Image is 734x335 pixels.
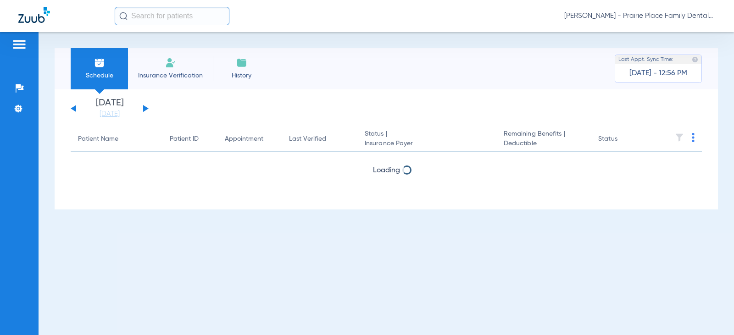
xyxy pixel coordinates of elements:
span: History [220,71,263,80]
div: Patient ID [170,134,210,144]
th: Remaining Benefits | [496,126,591,152]
th: Status [591,126,653,152]
input: Search for patients [115,7,229,25]
span: Insurance Verification [135,71,206,80]
div: Appointment [225,134,274,144]
div: Last Verified [289,134,326,144]
div: Patient Name [78,134,155,144]
div: Last Verified [289,134,350,144]
a: [DATE] [82,110,137,119]
div: Patient Name [78,134,118,144]
div: Appointment [225,134,263,144]
span: [DATE] - 12:56 PM [629,69,687,78]
img: History [236,57,247,68]
img: Schedule [94,57,105,68]
span: Loading [373,167,400,174]
img: Search Icon [119,12,128,20]
span: Deductible [504,139,584,148]
span: Insurance Payer [365,139,489,148]
span: [PERSON_NAME] - Prairie Place Family Dental [564,11,716,21]
div: Patient ID [170,134,199,144]
th: Status | [357,126,496,152]
span: Last Appt. Sync Time: [618,55,673,64]
img: last sync help info [692,56,698,63]
li: [DATE] [82,99,137,119]
img: filter.svg [675,133,684,142]
img: Zuub Logo [18,7,50,23]
img: group-dot-blue.svg [692,133,695,142]
span: Schedule [78,71,121,80]
img: Manual Insurance Verification [165,57,176,68]
img: hamburger-icon [12,39,27,50]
